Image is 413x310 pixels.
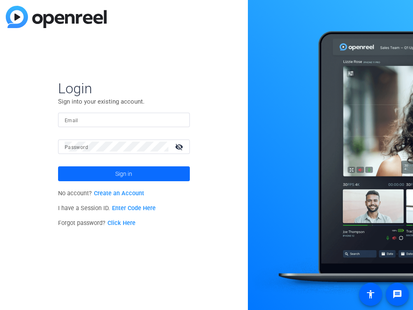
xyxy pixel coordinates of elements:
[58,97,190,106] p: Sign into your existing account.
[115,163,132,184] span: Sign in
[58,80,190,97] span: Login
[58,190,144,197] span: No account?
[170,141,190,153] mat-icon: visibility_off
[65,115,183,125] input: Enter Email Address
[366,289,376,299] mat-icon: accessibility
[392,289,402,299] mat-icon: message
[58,220,135,227] span: Forgot password?
[65,118,78,123] mat-label: Email
[65,144,88,150] mat-label: Password
[112,205,156,212] a: Enter Code Here
[6,6,107,28] img: blue-gradient.svg
[58,166,190,181] button: Sign in
[58,205,156,212] span: I have a Session ID.
[94,190,144,197] a: Create an Account
[107,220,135,227] a: Click Here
